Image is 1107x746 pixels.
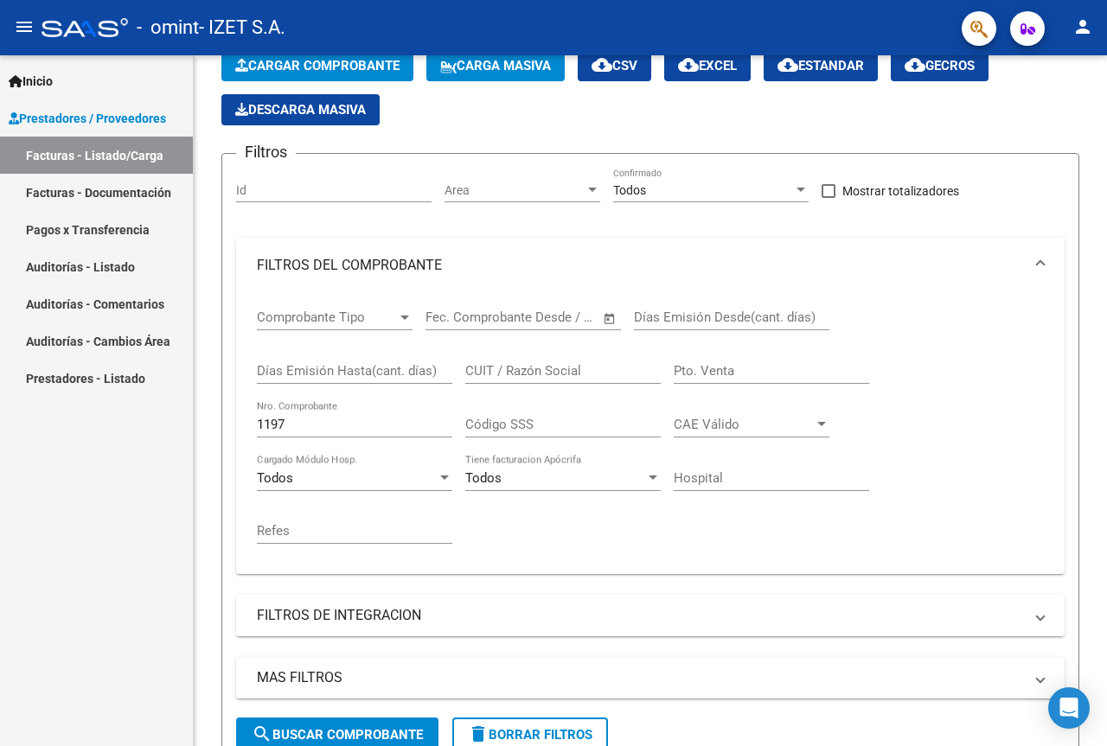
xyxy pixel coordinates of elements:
span: Estandar [777,58,864,73]
span: Carga Masiva [440,58,551,73]
span: Todos [465,470,502,486]
span: CSV [592,58,637,73]
span: EXCEL [678,58,737,73]
span: - IZET S.A. [199,9,285,47]
button: Carga Masiva [426,50,565,81]
span: Borrar Filtros [468,727,592,743]
mat-icon: cloud_download [592,54,612,75]
button: CSV [578,50,651,81]
button: Cargar Comprobante [221,50,413,81]
mat-icon: delete [468,724,489,744]
span: Comprobante Tipo [257,309,397,325]
span: Todos [257,470,293,486]
mat-panel-title: FILTROS DEL COMPROBANTE [257,256,1023,275]
span: Mostrar totalizadores [842,181,959,201]
span: Cargar Comprobante [235,58,400,73]
h3: Filtros [236,140,296,164]
button: Gecros [891,50,989,81]
app-download-masive: Descarga masiva de comprobantes (adjuntos) [221,94,380,125]
span: CAE Válido [674,417,814,432]
button: Estandar [764,50,878,81]
span: Area [445,183,585,198]
mat-icon: person [1072,16,1093,37]
span: - omint [137,9,199,47]
input: Fecha fin [511,309,595,325]
span: Inicio [9,72,53,91]
mat-panel-title: FILTROS DE INTEGRACION [257,606,1023,625]
span: Buscar Comprobante [252,727,423,743]
mat-icon: cloud_download [678,54,699,75]
mat-expansion-panel-header: MAS FILTROS [236,657,1065,698]
mat-icon: cloud_download [905,54,925,75]
input: Fecha inicio [426,309,496,325]
button: Open calendar [600,309,620,328]
span: Gecros [905,58,975,73]
mat-icon: search [252,724,272,744]
div: Open Intercom Messenger [1048,687,1090,729]
mat-icon: menu [14,16,35,37]
span: Prestadores / Proveedores [9,109,166,128]
mat-icon: cloud_download [777,54,798,75]
div: FILTROS DEL COMPROBANTE [236,293,1065,574]
span: Todos [613,183,646,197]
mat-panel-title: MAS FILTROS [257,668,1023,687]
button: Descarga Masiva [221,94,380,125]
mat-expansion-panel-header: FILTROS DEL COMPROBANTE [236,238,1065,293]
button: EXCEL [664,50,751,81]
mat-expansion-panel-header: FILTROS DE INTEGRACION [236,595,1065,636]
span: Descarga Masiva [235,102,366,118]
